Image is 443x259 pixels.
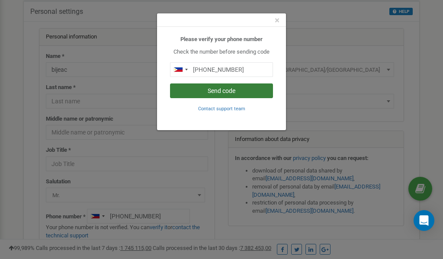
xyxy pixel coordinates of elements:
[198,106,245,112] small: Contact support team
[170,48,273,56] p: Check the number before sending code
[170,83,273,98] button: Send code
[180,36,263,42] b: Please verify your phone number
[275,15,279,26] span: ×
[170,62,273,77] input: 0905 123 4567
[275,16,279,25] button: Close
[198,105,245,112] a: Contact support team
[414,210,434,231] div: Open Intercom Messenger
[170,63,190,77] div: Telephone country code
